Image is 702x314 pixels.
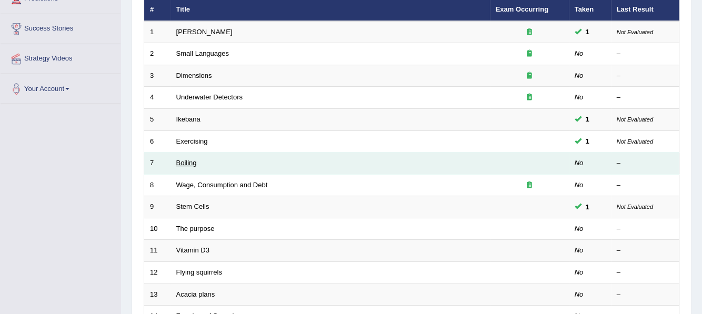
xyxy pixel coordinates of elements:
[617,246,674,256] div: –
[617,116,653,123] small: Not Evaluated
[176,93,243,101] a: Underwater Detectors
[617,138,653,145] small: Not Evaluated
[176,115,200,123] a: Ikebana
[176,137,208,145] a: Exercising
[1,14,121,40] a: Success Stories
[617,290,674,300] div: –
[496,27,563,37] div: Exam occurring question
[144,43,171,65] td: 2
[176,202,209,210] a: Stem Cells
[144,65,171,87] td: 3
[575,49,584,57] em: No
[575,159,584,167] em: No
[496,180,563,190] div: Exam occurring question
[1,74,121,100] a: Your Account
[575,246,584,254] em: No
[581,26,594,37] span: You can still take this question
[176,225,215,232] a: The purpose
[575,290,584,298] em: No
[144,130,171,153] td: 6
[144,196,171,218] td: 9
[581,136,594,147] span: You can still take this question
[144,87,171,109] td: 4
[496,49,563,59] div: Exam occurring question
[176,159,197,167] a: Boiling
[617,49,674,59] div: –
[176,290,215,298] a: Acacia plans
[144,109,171,131] td: 5
[496,5,548,13] a: Exam Occurring
[617,204,653,210] small: Not Evaluated
[144,218,171,240] td: 10
[176,181,268,189] a: Wage, Consumption and Debt
[176,268,222,276] a: Flying squirrels
[144,153,171,175] td: 7
[617,158,674,168] div: –
[617,180,674,190] div: –
[144,174,171,196] td: 8
[575,268,584,276] em: No
[575,93,584,101] em: No
[176,28,233,36] a: [PERSON_NAME]
[575,225,584,232] em: No
[617,93,674,103] div: –
[575,181,584,189] em: No
[144,261,171,283] td: 12
[496,71,563,81] div: Exam occurring question
[176,49,229,57] a: Small Languages
[617,268,674,278] div: –
[176,72,212,79] a: Dimensions
[581,114,594,125] span: You can still take this question
[575,72,584,79] em: No
[496,93,563,103] div: Exam occurring question
[1,44,121,70] a: Strategy Videos
[581,201,594,212] span: You can still take this question
[617,224,674,234] div: –
[144,240,171,262] td: 11
[617,71,674,81] div: –
[144,21,171,43] td: 1
[617,29,653,35] small: Not Evaluated
[144,283,171,306] td: 13
[176,246,209,254] a: Vitamin D3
